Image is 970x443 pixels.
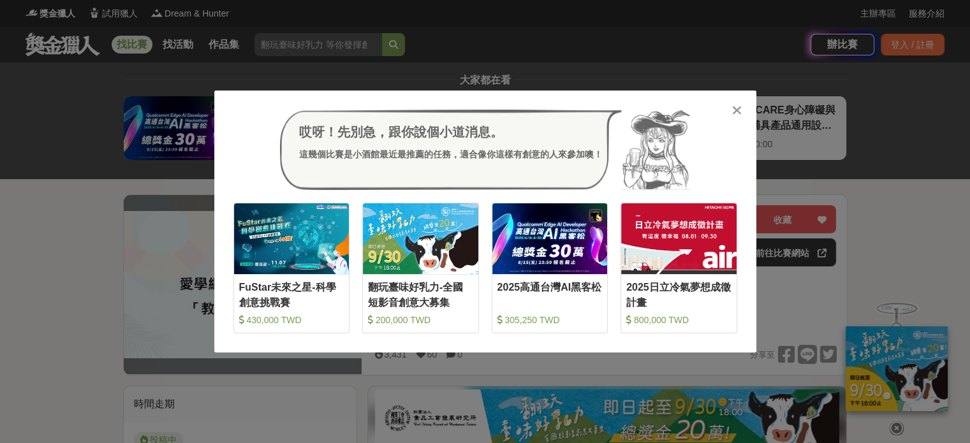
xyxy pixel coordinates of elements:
div: 800,000 TWD [626,314,731,326]
img: Cover Image [363,203,478,274]
div: 哎呀！先別急，跟你說個小道消息。 [299,122,603,142]
img: Cover Image [621,203,737,274]
img: Avatar [622,110,691,190]
div: 430,000 TWD [239,314,344,326]
a: Cover Image翻玩臺味好乳力-全國短影音創意大募集 200,000 TWD [362,203,479,333]
img: Cover Image [234,203,349,274]
a: Cover Image2025日立冷氣夢想成徵計畫 800,000 TWD [621,203,737,333]
div: 2025日立冷氣夢想成徵計畫 [626,280,731,309]
div: 2025高通台灣AI黑客松 [497,280,603,309]
a: Cover ImageFuStar未來之星-科學創意挑戰賽 430,000 TWD [233,203,350,333]
div: 200,000 TWD [368,314,473,326]
div: 這幾個比賽是小酒館最近最推薦的任務，適合像你這樣有創意的人來參加噢！ [299,148,603,161]
div: FuStar未來之星-科學創意挑戰賽 [239,280,344,309]
img: Cover Image [492,203,608,274]
div: 翻玩臺味好乳力-全國短影音創意大募集 [368,280,473,309]
div: 305,250 TWD [497,314,603,326]
a: Cover Image2025高通台灣AI黑客松 305,250 TWD [492,203,608,333]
